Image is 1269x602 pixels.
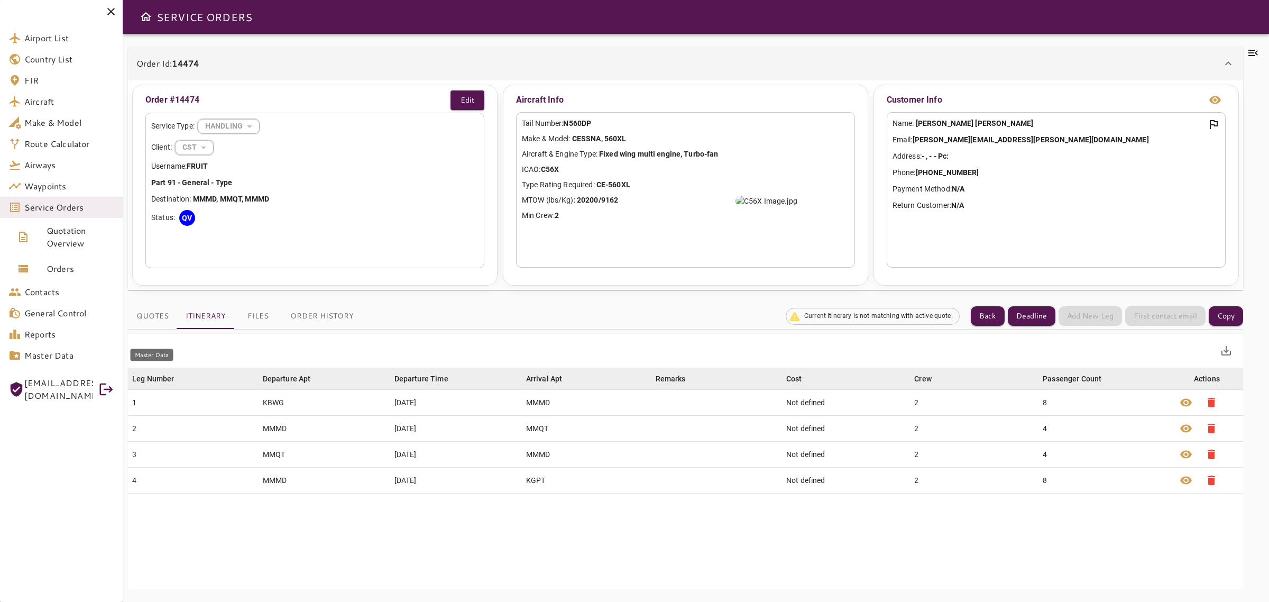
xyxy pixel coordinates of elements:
[145,94,199,106] p: Order #14474
[1205,396,1218,409] span: delete
[24,377,93,402] span: [EMAIL_ADDRESS][DOMAIN_NAME]
[220,195,226,203] b: M
[910,415,1038,441] td: 2
[259,389,390,415] td: KBWG
[735,196,797,206] img: C56X Image.jpg
[914,372,932,385] div: Crew
[526,372,576,385] span: Arrival Apt
[522,164,849,175] p: ICAO:
[177,304,234,329] button: Itinerary
[24,159,114,171] span: Airways
[282,304,362,329] button: Order History
[893,184,1220,195] p: Payment Method:
[951,201,964,209] b: N/A
[522,133,849,144] p: Make & Model:
[390,467,522,493] td: [DATE]
[151,194,479,205] p: Destination:
[263,372,311,385] div: Departure Apt
[1199,416,1224,441] button: Delete Leg
[394,372,448,385] div: Departure Time
[132,372,188,385] span: Leg Number
[206,195,212,203] b: M
[199,195,206,203] b: M
[172,57,199,69] b: 14474
[128,304,177,329] button: Quotes
[151,212,175,223] p: Status:
[1205,448,1218,461] span: delete
[786,372,816,385] span: Cost
[1220,344,1233,357] span: save_alt
[24,53,114,66] span: Country List
[131,349,173,361] div: Master Data
[656,372,700,385] span: Remarks
[910,467,1038,493] td: 2
[151,118,479,134] div: Service Type:
[258,195,264,203] b: M
[24,328,114,341] span: Reports
[128,415,259,441] td: 2
[187,162,208,170] b: FRUIT
[390,441,522,467] td: [DATE]
[599,150,718,158] b: Fixed wing multi engine, Turbo-fan
[910,389,1038,415] td: 2
[151,161,479,172] p: Username:
[136,57,199,70] p: Order Id:
[522,415,651,441] td: MMQT
[916,168,979,177] b: [PHONE_NUMBER]
[522,389,651,415] td: MMMD
[1038,467,1171,493] td: 8
[263,372,325,385] span: Departure Apt
[234,304,282,329] button: Files
[1213,338,1239,363] button: Export
[1173,468,1199,493] button: Leg Details
[259,467,390,493] td: MMMD
[893,118,1220,129] p: Name:
[47,224,114,250] span: Quotation Overview
[910,441,1038,467] td: 2
[216,195,218,203] b: ,
[522,118,849,129] p: Tail Number:
[913,135,1149,144] b: [PERSON_NAME][EMAIL_ADDRESS][PERSON_NAME][DOMAIN_NAME]
[782,389,910,415] td: Not defined
[128,441,259,467] td: 3
[893,167,1220,178] p: Phone:
[1199,442,1224,467] button: Delete Leg
[128,47,1243,80] div: Order Id:14474
[1038,389,1171,415] td: 8
[1038,441,1171,467] td: 4
[572,134,627,143] b: CESSNA, 560XL
[516,90,855,110] p: Aircraft Info
[1180,474,1192,487] span: visibility
[656,372,686,385] div: Remarks
[233,195,238,203] b: Q
[238,195,242,203] b: T
[798,312,959,321] span: Current itinerary is not matching with active quote.
[24,138,114,150] span: Route Calculator
[1008,306,1055,326] button: Deadline
[128,467,259,493] td: 4
[132,372,174,385] div: Leg Number
[1180,448,1192,461] span: visibility
[522,467,651,493] td: KGPT
[242,195,243,203] b: ,
[522,441,651,467] td: MMMD
[914,372,945,385] span: Crew
[1204,89,1226,111] button: view info
[522,179,849,190] p: Type Rating Required:
[245,195,251,203] b: M
[179,210,195,226] div: QV
[1173,390,1199,415] button: Leg Details
[887,94,942,106] p: Customer Info
[193,195,199,203] b: M
[522,210,849,221] p: Min Crew:
[24,95,114,108] span: Aircraft
[522,149,849,160] p: Aircraft & Engine Type:
[47,262,114,275] span: Orders
[563,119,591,127] b: N560DP
[24,74,114,87] span: FIR
[782,415,910,441] td: Not defined
[1038,415,1171,441] td: 4
[157,8,252,25] h6: SERVICE ORDERS
[782,467,910,493] td: Not defined
[390,389,522,415] td: [DATE]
